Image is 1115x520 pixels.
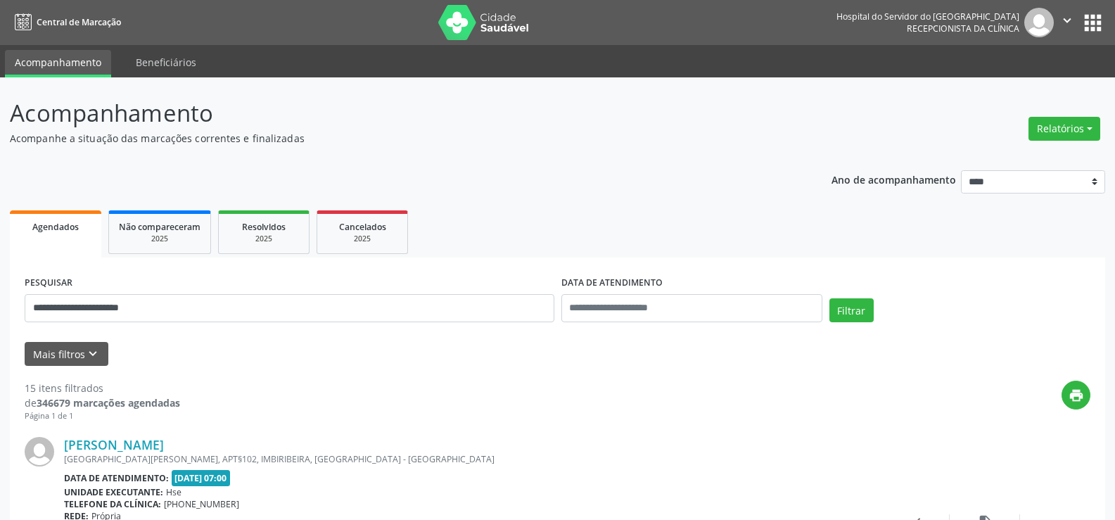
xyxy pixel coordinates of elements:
[126,50,206,75] a: Beneficiários
[64,453,879,465] div: [GEOGRAPHIC_DATA][PERSON_NAME], APT§102, IMBIRIBEIRA, [GEOGRAPHIC_DATA] - [GEOGRAPHIC_DATA]
[119,234,200,244] div: 2025
[10,131,777,146] p: Acompanhe a situação das marcações correntes e finalizadas
[25,342,108,367] button: Mais filtroskeyboard_arrow_down
[1062,381,1090,410] button: print
[836,11,1019,23] div: Hospital do Servidor do [GEOGRAPHIC_DATA]
[242,221,286,233] span: Resolvidos
[25,272,72,294] label: PESQUISAR
[829,298,874,322] button: Filtrar
[25,381,180,395] div: 15 itens filtrados
[907,23,1019,34] span: Recepcionista da clínica
[561,272,663,294] label: DATA DE ATENDIMENTO
[64,486,163,498] b: Unidade executante:
[1081,11,1105,35] button: apps
[5,50,111,77] a: Acompanhamento
[229,234,299,244] div: 2025
[25,437,54,467] img: img
[10,11,121,34] a: Central de Marcação
[1069,388,1084,403] i: print
[1054,8,1081,37] button: 
[166,486,181,498] span: Hse
[164,498,239,510] span: [PHONE_NUMBER]
[32,221,79,233] span: Agendados
[64,472,169,484] b: Data de atendimento:
[25,410,180,422] div: Página 1 de 1
[1028,117,1100,141] button: Relatórios
[172,470,231,486] span: [DATE] 07:00
[85,346,101,362] i: keyboard_arrow_down
[25,395,180,410] div: de
[64,498,161,510] b: Telefone da clínica:
[832,170,956,188] p: Ano de acompanhamento
[1024,8,1054,37] img: img
[119,221,200,233] span: Não compareceram
[1059,13,1075,28] i: 
[64,437,164,452] a: [PERSON_NAME]
[37,396,180,410] strong: 346679 marcações agendadas
[327,234,397,244] div: 2025
[10,96,777,131] p: Acompanhamento
[339,221,386,233] span: Cancelados
[37,16,121,28] span: Central de Marcação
